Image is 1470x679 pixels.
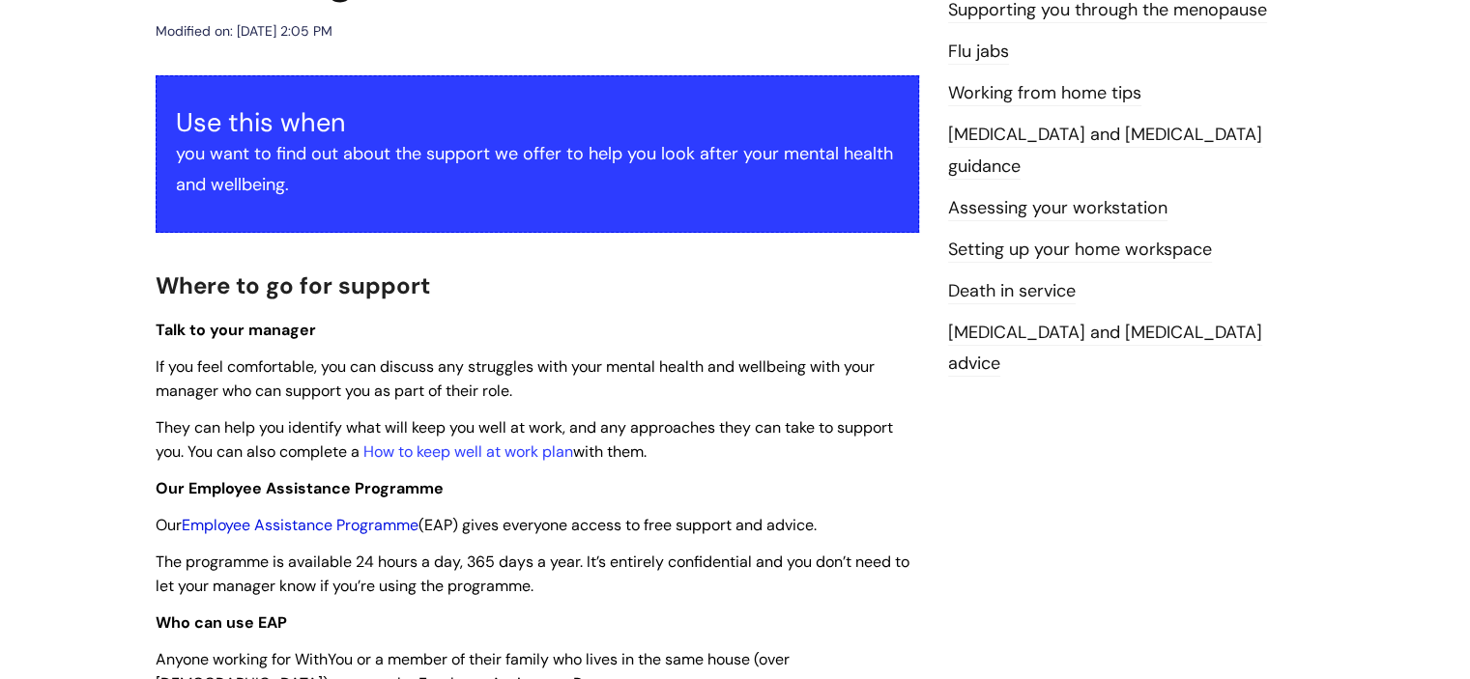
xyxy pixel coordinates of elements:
a: How to keep well at work plan [363,441,573,462]
span: They can help you identify what will keep you well at work, and any approaches they can take to s... [156,417,893,462]
span: The programme is available 24 hours a day, 365 days a year. It’s entirely confidential and you do... [156,552,909,596]
a: Death in service [948,279,1076,304]
a: Flu jabs [948,40,1009,65]
span: Our (EAP) gives everyone access to free support and advice. [156,515,817,535]
span: Talk to your manager [156,320,316,340]
h3: Use this when [176,107,899,138]
a: Working from home tips [948,81,1141,106]
a: [MEDICAL_DATA] and [MEDICAL_DATA] guidance [948,123,1262,179]
span: Our Employee Assistance Programme [156,478,444,498]
p: you want to find out about the support we offer to help you look after your mental health and wel... [176,138,899,201]
span: If you feel comfortable, you can discuss any struggles with your mental health and wellbeing with... [156,356,875,401]
div: Modified on: [DATE] 2:05 PM [156,19,332,43]
a: Employee Assistance Programme [182,515,418,535]
strong: Who can use EAP [156,612,287,633]
a: Setting up your home workspace [948,238,1212,263]
span: with them. [573,441,647,462]
span: Where to go for support [156,270,430,300]
a: Assessing your workstation [948,196,1167,221]
a: [MEDICAL_DATA] and [MEDICAL_DATA] advice [948,321,1262,377]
